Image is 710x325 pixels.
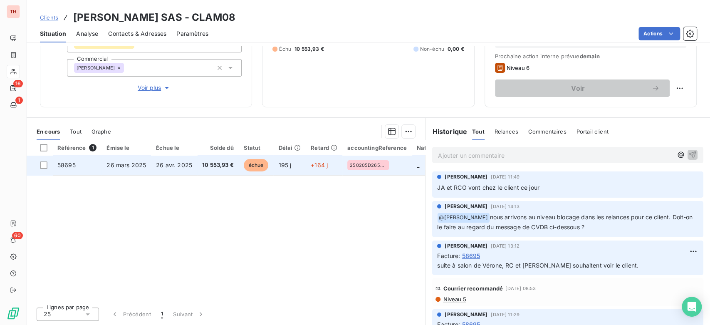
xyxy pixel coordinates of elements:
span: Portail client [576,128,609,135]
div: Open Intercom Messenger [682,297,702,317]
img: Logo LeanPay [7,307,20,320]
span: Non-échu [420,45,444,53]
span: [PERSON_NAME] [445,242,487,250]
span: Paramètres [176,30,208,38]
span: Voir [505,85,651,92]
div: Délai [278,144,301,151]
span: Contacts & Adresses [108,30,166,38]
span: Graphe [92,128,111,135]
span: Tout [70,128,82,135]
span: 1 [161,310,163,318]
span: 25 [44,310,51,318]
span: Courrier recommandé [443,285,503,292]
span: échue [244,159,269,171]
span: [PERSON_NAME] [445,203,487,210]
span: Prochaine action interne prévue [495,53,686,60]
div: Statut [244,144,269,151]
span: Échu [279,45,291,53]
span: 16 [13,80,23,87]
span: [DATE] 11:49 [491,174,520,179]
input: Ajouter une valeur [124,64,131,72]
span: 58695 [57,161,76,169]
span: demain [579,53,600,60]
span: 26 mars 2025 [106,161,146,169]
span: [DATE] 08:53 [505,286,536,291]
span: 1 [89,144,96,151]
div: accountingReference [347,144,407,151]
span: Commentaires [528,128,567,135]
div: Référence [57,144,96,151]
h3: [PERSON_NAME] SAS - CLAM08 [73,10,235,25]
span: 10 553,93 € [294,45,324,53]
span: 26 avr. 2025 [156,161,192,169]
span: Facture : [437,251,460,260]
span: [DATE] 13:12 [491,243,520,248]
span: Voir plus [138,84,171,92]
div: Émise le [106,144,146,151]
span: 195 j [278,161,291,169]
span: _ [417,161,419,169]
div: Nature de la facture [417,144,471,151]
span: 58695 [462,251,480,260]
button: Voir [495,79,670,97]
span: [PERSON_NAME] [77,65,115,70]
div: TH [7,5,20,18]
span: 0,00 € [448,45,464,53]
div: Échue le [156,144,192,151]
span: @ [PERSON_NAME] [438,213,489,223]
h6: Historique [426,127,467,136]
span: Relances [495,128,518,135]
span: [PERSON_NAME] [445,173,487,181]
a: Clients [40,13,58,22]
button: Voir plus [67,83,242,92]
div: Retard [311,144,337,151]
span: [DATE] 11:29 [491,312,520,317]
button: Précédent [106,305,156,323]
button: Actions [638,27,680,40]
span: nous arrivons au niveau blocage dans les relances pour ce client. Doit-on le faire au regard du m... [437,213,694,231]
span: Clients [40,14,58,21]
span: +164 j [311,161,328,169]
span: Tout [472,128,485,135]
span: 60 [12,232,23,239]
span: 250205D26536AW [350,163,386,168]
span: 10 553,93 € [202,161,234,169]
span: Niveau 6 [507,65,529,71]
span: Niveau 5 [442,296,466,303]
span: 1 [15,97,23,104]
span: [DATE] 14:13 [491,204,520,209]
button: 1 [156,305,168,323]
span: Analyse [76,30,98,38]
div: Solde dû [202,144,234,151]
span: Situation [40,30,66,38]
span: [PERSON_NAME] [445,311,487,318]
span: suite à salon de Vérone, RC et [PERSON_NAME] souhaitent voir le client. [437,262,638,269]
span: En cours [37,128,60,135]
span: JA et RCO vont chez le client ce jour [437,184,539,191]
button: Suivant [168,305,210,323]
